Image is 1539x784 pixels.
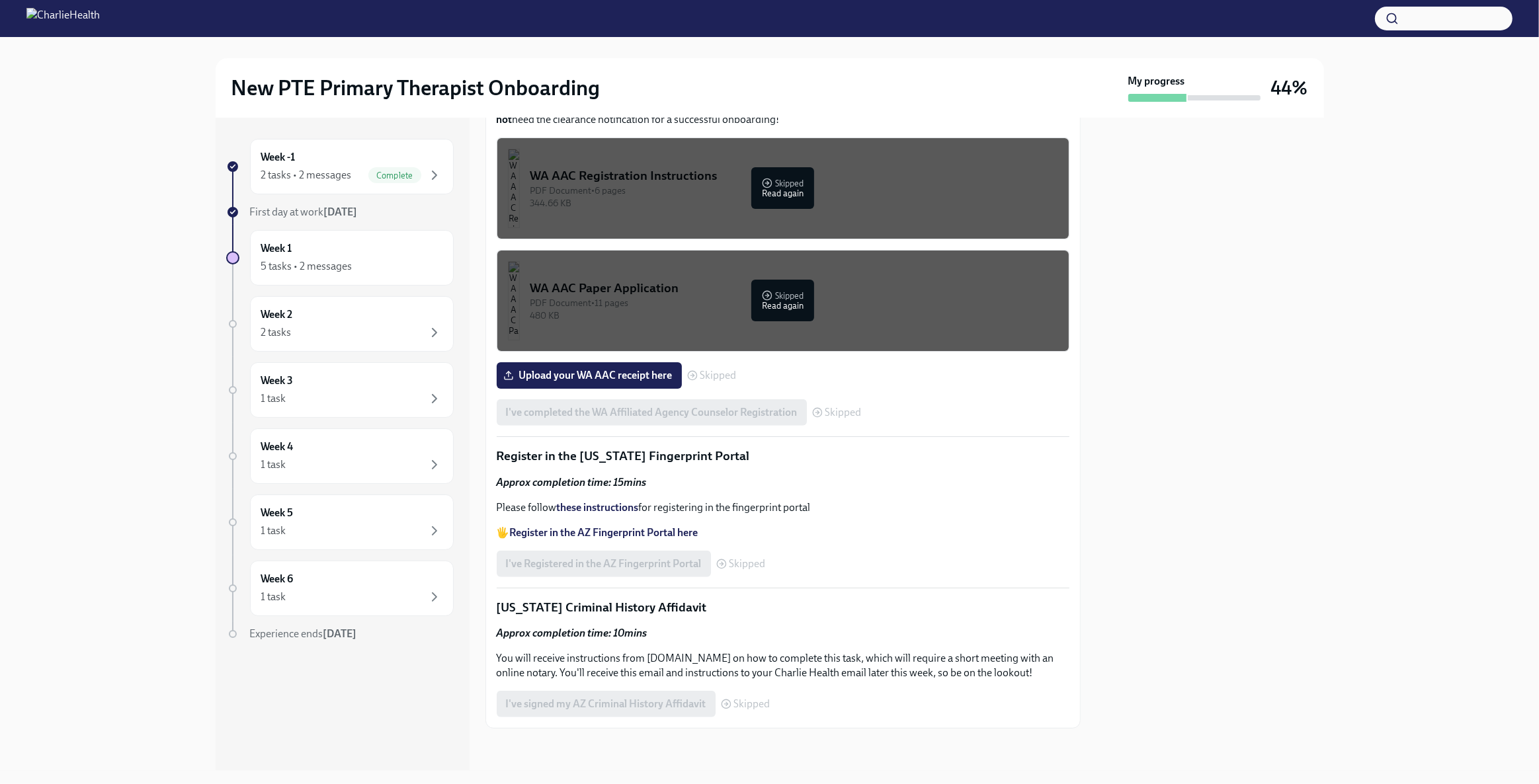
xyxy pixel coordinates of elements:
[508,261,520,340] img: WA AAC Paper Application
[497,476,647,489] strong: Approx completion time: 15mins
[250,627,357,640] span: Experience ends
[261,168,352,182] div: 2 tasks • 2 messages
[261,457,286,472] div: 1 task
[226,362,454,418] a: Week 31 task
[557,501,639,514] a: these instructions
[261,391,286,406] div: 1 task
[497,98,1054,126] strong: do not
[530,297,1058,309] div: PDF Document • 11 pages
[261,524,286,538] div: 1 task
[497,448,1069,465] p: Register in the [US_STATE] Fingerprint Portal
[250,206,358,218] span: First day at work
[530,280,1058,297] div: WA AAC Paper Application
[261,373,294,388] h6: Week 3
[226,139,454,194] a: Week -12 tasks • 2 messagesComplete
[497,137,1069,239] button: WA AAC Registration InstructionsPDF Document•6 pages344.66 KBSkippedRead again
[261,241,292,256] h6: Week 1
[261,325,292,340] div: 2 tasks
[530,184,1058,197] div: PDF Document • 6 pages
[324,206,358,218] strong: [DATE]
[226,230,454,286] a: Week 15 tasks • 2 messages
[734,699,770,709] span: Skipped
[497,362,682,389] label: Upload your WA AAC receipt here
[368,171,421,180] span: Complete
[226,494,454,550] a: Week 51 task
[497,599,1069,616] p: [US_STATE] Criminal History Affidavit
[700,370,737,381] span: Skipped
[729,559,766,569] span: Skipped
[530,197,1058,210] div: 344.66 KB
[226,205,454,219] a: First day at work[DATE]
[261,506,294,520] h6: Week 5
[226,428,454,484] a: Week 41 task
[226,561,454,616] a: Week 61 task
[1271,76,1308,100] h3: 44%
[506,369,673,382] span: Upload your WA AAC receipt here
[497,526,1069,540] p: 🖐️
[261,259,353,274] div: 5 tasks • 2 messages
[261,150,296,165] h6: Week -1
[497,500,1069,515] p: Please follow for registering in the fingerprint portal
[1128,74,1185,89] strong: My progress
[323,627,357,640] strong: [DATE]
[497,250,1069,352] button: WA AAC Paper ApplicationPDF Document•11 pages480 KBSkippedRead again
[231,75,601,101] h2: New PTE Primary Therapist Onboarding
[497,651,1069,680] p: You will receive instructions from [DOMAIN_NAME] on how to complete this task, which will require...
[261,572,294,586] h6: Week 6
[510,526,698,539] a: Register in the AZ Fingerprint Portal here
[530,309,1058,322] div: 480 KB
[530,167,1058,184] div: WA AAC Registration Instructions
[497,627,647,639] strong: Approx completion time: 10mins
[508,149,520,228] img: WA AAC Registration Instructions
[26,8,100,29] img: CharlieHealth
[825,407,862,418] span: Skipped
[261,590,286,604] div: 1 task
[261,307,293,322] h6: Week 2
[226,296,454,352] a: Week 22 tasks
[261,440,294,454] h6: Week 4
